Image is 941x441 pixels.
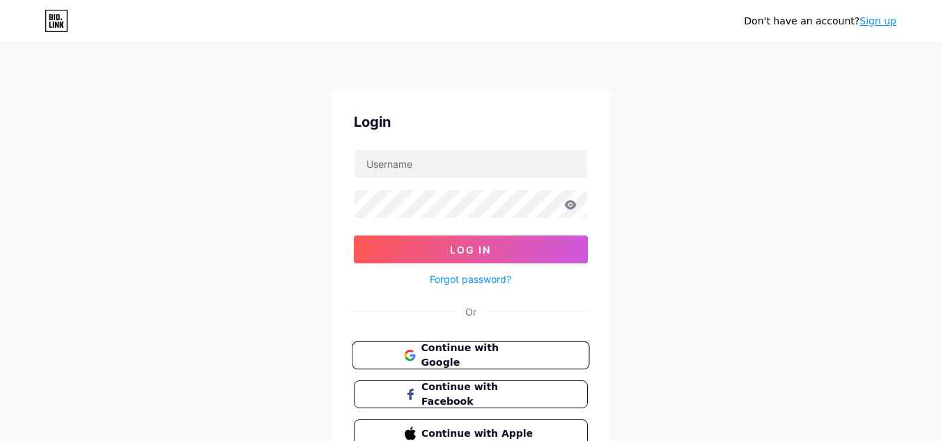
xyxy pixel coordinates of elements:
[450,244,491,256] span: Log In
[421,380,536,409] span: Continue with Facebook
[465,304,476,319] div: Or
[421,426,536,441] span: Continue with Apple
[355,150,587,178] input: Username
[430,272,511,286] a: Forgot password?
[354,111,588,132] div: Login
[354,235,588,263] button: Log In
[352,341,589,370] button: Continue with Google
[354,380,588,408] button: Continue with Facebook
[354,341,588,369] a: Continue with Google
[860,15,896,26] a: Sign up
[744,14,896,29] div: Don't have an account?
[421,341,537,371] span: Continue with Google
